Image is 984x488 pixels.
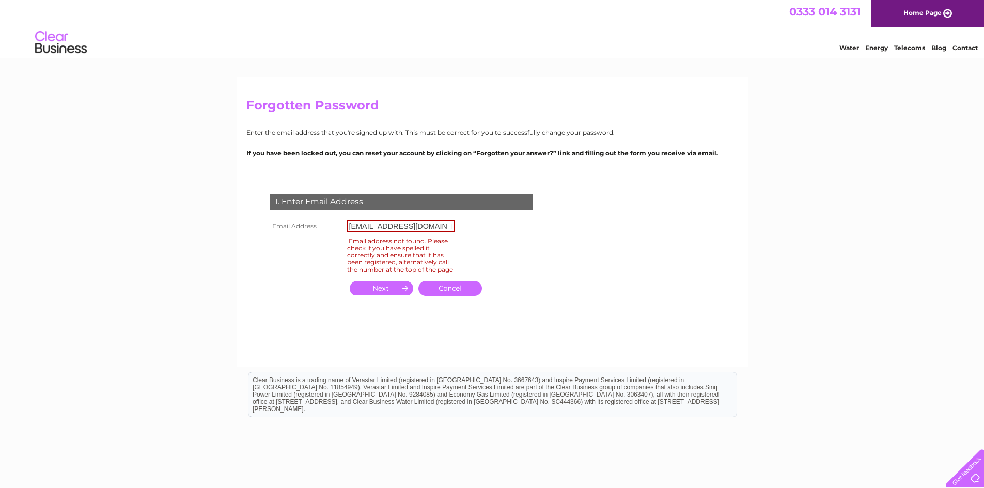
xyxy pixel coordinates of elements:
a: Energy [865,44,888,52]
a: 0333 014 3131 [789,5,861,18]
img: logo.png [35,27,87,58]
div: Clear Business is a trading name of Verastar Limited (registered in [GEOGRAPHIC_DATA] No. 3667643... [248,6,737,50]
div: 1. Enter Email Address [270,194,533,210]
p: Enter the email address that you're signed up with. This must be correct for you to successfully ... [246,128,738,137]
p: If you have been locked out, you can reset your account by clicking on “Forgotten your answer?” l... [246,148,738,158]
a: Water [839,44,859,52]
a: Contact [952,44,978,52]
h2: Forgotten Password [246,98,738,118]
a: Blog [931,44,946,52]
a: Cancel [418,281,482,296]
a: Telecoms [894,44,925,52]
th: Email Address [267,217,345,235]
div: Email address not found. Please check if you have spelled it correctly and ensure that it has bee... [347,235,455,275]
